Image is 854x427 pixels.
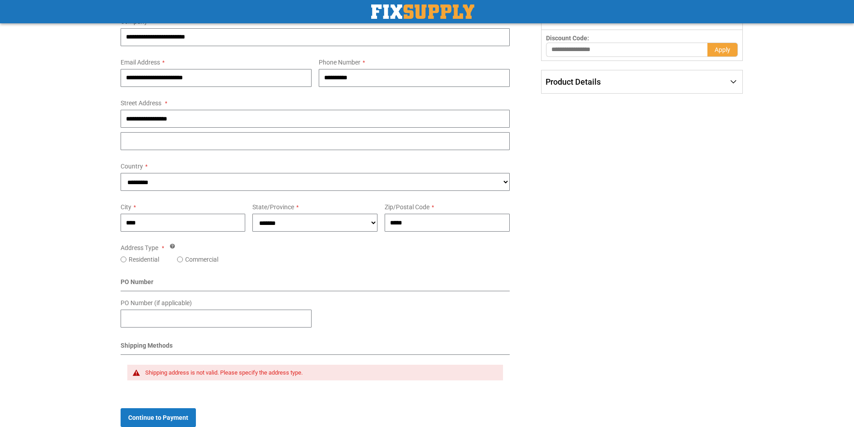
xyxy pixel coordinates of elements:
label: Residential [129,255,159,264]
label: Commercial [185,255,218,264]
div: Shipping address is not valid. Please specify the address type. [145,369,494,376]
span: Email Address [121,59,160,66]
span: Address Type [121,244,158,251]
span: Discount Code: [546,35,589,42]
span: Continue to Payment [128,414,188,421]
button: Apply [707,43,738,57]
span: Company [121,18,147,25]
button: Continue to Payment [121,408,196,427]
span: Phone Number [319,59,360,66]
span: City [121,203,131,211]
span: Zip/Postal Code [385,203,429,211]
span: State/Province [252,203,294,211]
span: PO Number (if applicable) [121,299,192,306]
div: PO Number [121,277,510,291]
span: Product Details [546,77,601,86]
img: Fix Industrial Supply [371,4,474,19]
span: Country [121,163,143,170]
div: Shipping Methods [121,341,510,355]
a: store logo [371,4,474,19]
span: Apply [715,46,730,53]
span: Street Address [121,99,161,107]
